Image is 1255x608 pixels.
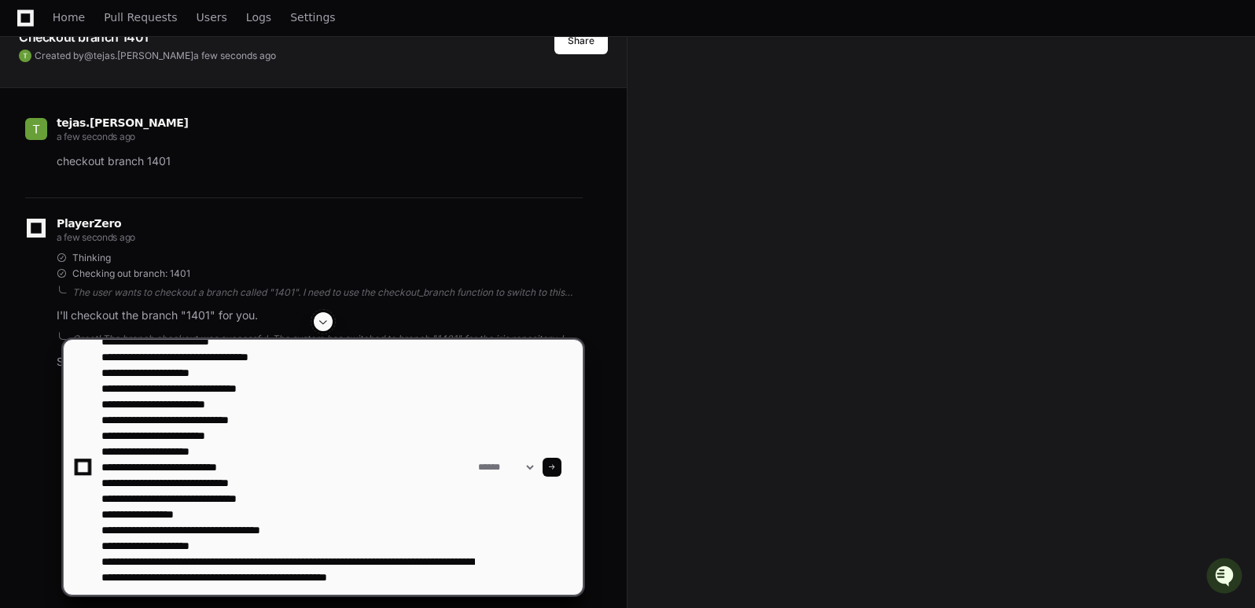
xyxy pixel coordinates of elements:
span: Pylon [156,246,190,258]
span: [PERSON_NAME] [49,211,127,223]
span: [DATE] [139,211,171,223]
img: 7525507653686_35a1cc9e00a5807c6d71_72.png [33,117,61,146]
p: I'll checkout the branch "1401" for you. [57,307,583,325]
span: Settings [290,13,335,22]
img: 1756235613930-3d25f9e4-fa56-45dd-b3ad-e072dfbd1548 [16,117,44,146]
span: Users [197,13,227,22]
img: ACg8ocL5-NG-c-oqfxcQk3HMb8vOpXBy6RvsyWwzFUILJoWlmPxnAQ=s96-c [25,118,47,140]
img: Animesh Koratana [16,196,41,221]
span: a few seconds ago [193,50,276,61]
button: Start new chat [267,122,286,141]
span: • [131,211,136,223]
img: 1756235613930-3d25f9e4-fa56-45dd-b3ad-e072dfbd1548 [31,212,44,224]
button: See all [244,168,286,187]
div: Start new chat [71,117,258,133]
div: The user wants to checkout a branch called "1401". I need to use the checkout_branch function to ... [72,286,583,299]
span: @ [84,50,94,61]
p: checkout branch 1401 [57,153,583,171]
span: Home [53,13,85,22]
span: Created by [35,50,276,62]
button: Share [554,28,608,54]
span: Pull Requests [104,13,177,22]
span: Checking out branch: 1401 [72,267,190,280]
span: PlayerZero [57,219,121,228]
span: tejas.[PERSON_NAME] [57,116,189,129]
span: Logs [246,13,271,22]
span: a few seconds ago [57,231,135,243]
span: tejas.[PERSON_NAME] [94,50,193,61]
img: PlayerZero [16,16,47,47]
span: Thinking [72,252,111,264]
div: Past conversations [16,171,105,184]
iframe: Open customer support [1205,556,1247,599]
app-text-character-animate: Checkout branch 1401 [19,29,149,45]
span: a few seconds ago [57,131,135,142]
div: We're offline, but we'll be back soon! [71,133,245,146]
img: ACg8ocL5-NG-c-oqfxcQk3HMb8vOpXBy6RvsyWwzFUILJoWlmPxnAQ=s96-c [19,50,31,62]
a: Powered byPylon [111,245,190,258]
div: Welcome [16,63,286,88]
